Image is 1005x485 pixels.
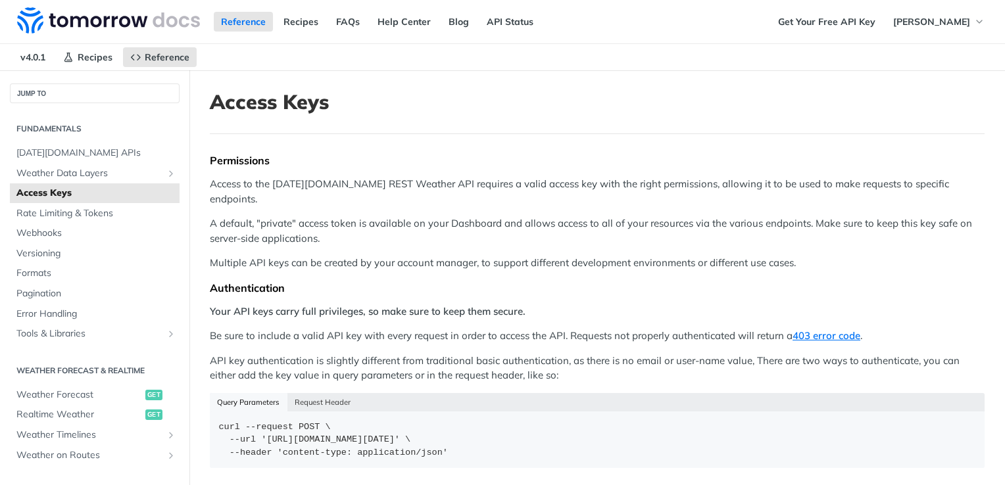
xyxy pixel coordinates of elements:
[210,281,985,294] div: Authentication
[210,256,985,271] p: Multiple API keys can be created by your account manager, to support different development enviro...
[16,187,176,200] span: Access Keys
[16,308,176,321] span: Error Handling
[16,408,142,421] span: Realtime Weather
[210,216,985,246] p: A default, "private" access token is available on your Dashboard and allows access to all of your...
[16,207,176,220] span: Rate Limiting & Tokens
[287,393,358,411] button: Request Header
[886,12,992,32] button: [PERSON_NAME]
[370,12,438,32] a: Help Center
[10,405,180,425] a: Realtime Weatherget
[145,51,189,63] span: Reference
[210,329,985,344] p: Be sure to include a valid API key with every request in order to access the API. Requests not pr...
[16,147,176,160] span: [DATE][DOMAIN_NAME] APIs
[145,390,162,400] span: get
[10,425,180,445] a: Weather TimelinesShow subpages for Weather Timelines
[210,411,985,468] code: curl --request POST \ --url '[URL][DOMAIN_NAME][DATE]' \ --header 'content-type: application/json'
[210,354,985,383] p: API key authentication is slightly different from traditional basic authentication, as there is n...
[10,304,180,324] a: Error Handling
[771,12,883,32] a: Get Your Free API Key
[210,90,985,114] h1: Access Keys
[166,329,176,339] button: Show subpages for Tools & Libraries
[16,388,142,402] span: Weather Forecast
[10,223,180,243] a: Webhooks
[16,167,162,180] span: Weather Data Layers
[10,183,180,203] a: Access Keys
[166,450,176,461] button: Show subpages for Weather on Routes
[13,47,53,67] span: v4.0.1
[16,287,176,300] span: Pagination
[56,47,120,67] a: Recipes
[10,385,180,405] a: Weather Forecastget
[16,449,162,462] span: Weather on Routes
[123,47,197,67] a: Reference
[17,7,200,34] img: Tomorrow.io Weather API Docs
[78,51,112,63] span: Recipes
[10,446,180,465] a: Weather on RoutesShow subpages for Weather on Routes
[793,329,860,342] a: 403 error code
[16,327,162,340] span: Tools & Libraries
[10,324,180,344] a: Tools & LibrariesShow subpages for Tools & Libraries
[10,83,180,103] button: JUMP TO
[10,284,180,304] a: Pagination
[16,227,176,240] span: Webhooks
[210,305,526,317] strong: Your API keys carry full privileges, so make sure to keep them secure.
[10,164,180,183] a: Weather Data LayersShow subpages for Weather Data Layers
[16,267,176,280] span: Formats
[145,409,162,420] span: get
[329,12,367,32] a: FAQs
[893,16,970,28] span: [PERSON_NAME]
[210,154,985,167] div: Permissions
[166,430,176,440] button: Show subpages for Weather Timelines
[10,143,180,163] a: [DATE][DOMAIN_NAME] APIs
[210,177,985,206] p: Access to the [DATE][DOMAIN_NAME] REST Weather API requires a valid access key with the right per...
[16,247,176,260] span: Versioning
[10,264,180,283] a: Formats
[214,12,273,32] a: Reference
[10,123,180,135] h2: Fundamentals
[10,365,180,377] h2: Weather Forecast & realtime
[10,204,180,223] a: Rate Limiting & Tokens
[276,12,326,32] a: Recipes
[16,428,162,442] span: Weather Timelines
[10,244,180,264] a: Versioning
[441,12,476,32] a: Blog
[166,168,176,179] button: Show subpages for Weather Data Layers
[479,12,541,32] a: API Status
